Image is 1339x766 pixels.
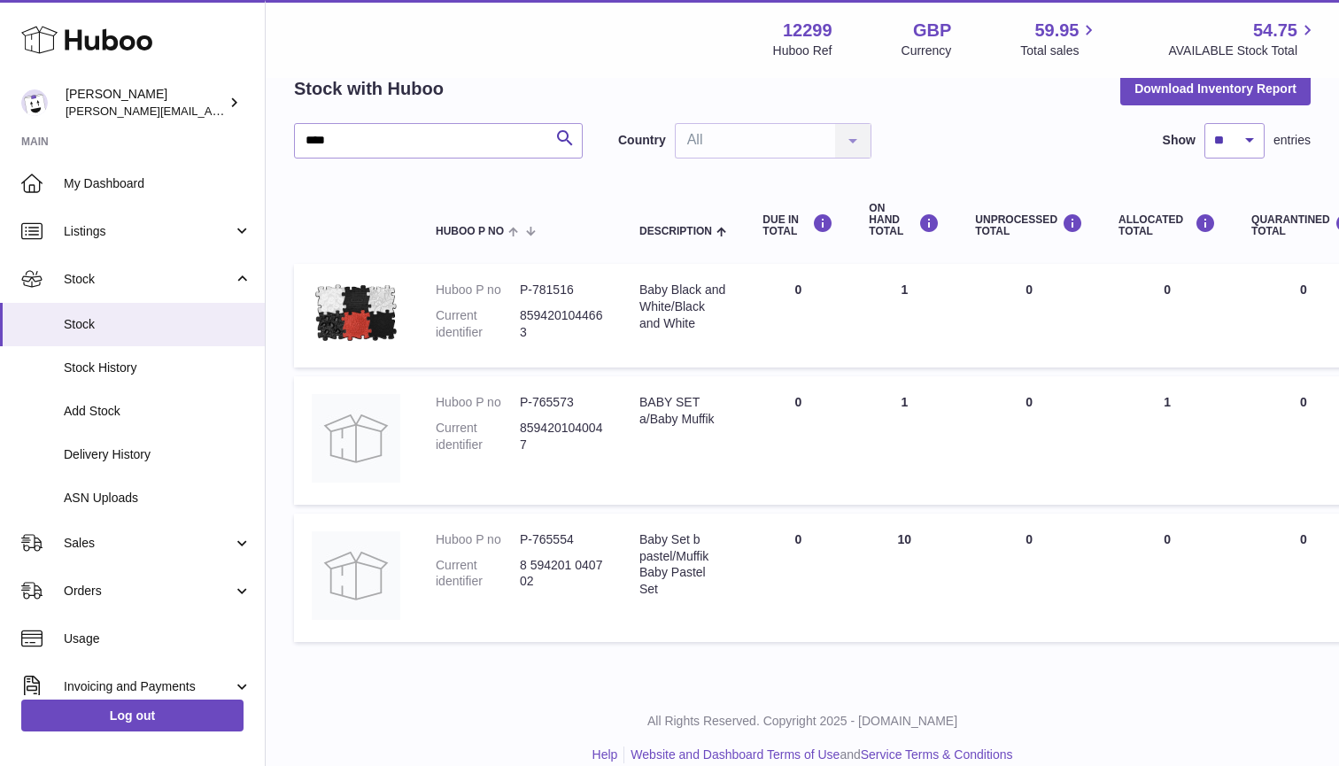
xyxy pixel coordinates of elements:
[639,226,712,237] span: Description
[436,557,520,591] dt: Current identifier
[745,376,851,505] td: 0
[436,394,520,411] dt: Huboo P no
[64,678,233,695] span: Invoicing and Payments
[639,282,727,332] div: Baby Black and White/Black and White
[520,307,604,341] dd: 8594201044663
[957,376,1101,505] td: 0
[1101,514,1234,642] td: 0
[1168,19,1318,59] a: 54.75 AVAILABLE Stock Total
[631,747,840,762] a: Website and Dashboard Terms of Use
[64,631,252,647] span: Usage
[66,86,225,120] div: [PERSON_NAME]
[1101,376,1234,505] td: 1
[1163,132,1196,149] label: Show
[436,307,520,341] dt: Current identifier
[624,747,1012,763] li: and
[436,420,520,453] dt: Current identifier
[520,394,604,411] dd: P-765573
[64,403,252,420] span: Add Stock
[1300,532,1307,546] span: 0
[64,175,252,192] span: My Dashboard
[312,394,400,483] img: product image
[783,19,832,43] strong: 12299
[64,446,252,463] span: Delivery History
[64,583,233,600] span: Orders
[21,700,244,731] a: Log out
[902,43,952,59] div: Currency
[639,394,727,428] div: BABY SET a/Baby Muffik
[851,376,957,505] td: 1
[1168,43,1318,59] span: AVAILABLE Stock Total
[639,531,727,599] div: Baby Set b pastel/Muffik Baby Pastel Set
[1300,282,1307,297] span: 0
[975,213,1083,237] div: UNPROCESSED Total
[64,490,252,507] span: ASN Uploads
[312,282,400,344] img: product image
[280,713,1325,730] p: All Rights Reserved. Copyright 2025 - [DOMAIN_NAME]
[745,514,851,642] td: 0
[21,89,48,116] img: anthony@happyfeetplaymats.co.uk
[1034,19,1079,43] span: 59.95
[618,132,666,149] label: Country
[745,264,851,368] td: 0
[773,43,832,59] div: Huboo Ref
[64,271,233,288] span: Stock
[64,535,233,552] span: Sales
[851,514,957,642] td: 10
[861,747,1013,762] a: Service Terms & Conditions
[294,77,444,101] h2: Stock with Huboo
[1020,19,1099,59] a: 59.95 Total sales
[1253,19,1297,43] span: 54.75
[520,557,604,591] dd: 8 594201 040702
[851,264,957,368] td: 1
[1120,73,1311,104] button: Download Inventory Report
[66,104,355,118] span: [PERSON_NAME][EMAIL_ADDRESS][DOMAIN_NAME]
[312,531,400,620] img: product image
[913,19,951,43] strong: GBP
[520,420,604,453] dd: 8594201040047
[520,531,604,548] dd: P-765554
[1118,213,1216,237] div: ALLOCATED Total
[520,282,604,298] dd: P-781516
[436,531,520,548] dt: Huboo P no
[64,316,252,333] span: Stock
[1300,395,1307,409] span: 0
[1020,43,1099,59] span: Total sales
[64,360,252,376] span: Stock History
[436,282,520,298] dt: Huboo P no
[436,226,504,237] span: Huboo P no
[869,203,940,238] div: ON HAND Total
[1273,132,1311,149] span: entries
[957,514,1101,642] td: 0
[1101,264,1234,368] td: 0
[762,213,833,237] div: DUE IN TOTAL
[957,264,1101,368] td: 0
[64,223,233,240] span: Listings
[592,747,618,762] a: Help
